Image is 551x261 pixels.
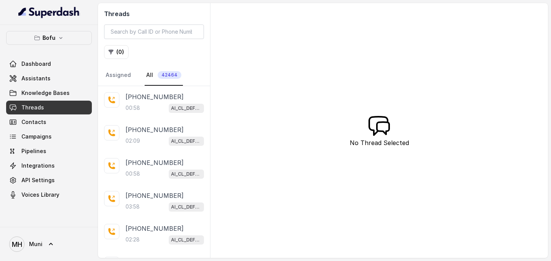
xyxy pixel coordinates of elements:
span: Voices Library [21,191,59,199]
p: 02:28 [126,236,140,243]
a: API Settings [6,173,92,187]
span: API Settings [21,176,55,184]
p: [PHONE_NUMBER] [126,158,184,167]
h2: Threads [104,9,204,18]
p: [PHONE_NUMBER] [126,224,184,233]
input: Search by Call ID or Phone Number [104,24,204,39]
a: Campaigns [6,130,92,144]
nav: Tabs [104,65,204,86]
p: AI_CL_DEFERRAL_Satarupa [171,236,202,244]
span: Dashboard [21,60,51,68]
a: Integrations [6,159,92,173]
p: 00:58 [126,104,140,112]
a: All42464 [145,65,183,86]
p: [PHONE_NUMBER] [126,125,184,134]
p: 03:58 [126,203,140,210]
p: Bofu [42,33,55,42]
p: [PHONE_NUMBER] [126,92,184,101]
span: Campaigns [21,133,52,140]
a: Contacts [6,115,92,129]
p: No Thread Selected [350,138,409,147]
p: 02:09 [126,137,140,145]
p: AI_CL_DEFERRAL_Satarupa [171,203,202,211]
a: Pipelines [6,144,92,158]
a: Voices Library [6,188,92,202]
button: (0) [104,45,129,59]
p: AI_CL_DEFERRAL_Satarupa [171,137,202,145]
p: AI_CL_DEFERRAL_Satarupa [171,170,202,178]
span: Knowledge Bases [21,89,70,97]
text: MH [12,240,22,248]
span: 42464 [158,71,181,79]
a: Muni [6,233,92,255]
a: Knowledge Bases [6,86,92,100]
a: Dashboard [6,57,92,71]
span: Threads [21,104,44,111]
p: [PHONE_NUMBER] [126,191,184,200]
img: light.svg [18,6,80,18]
a: Assistants [6,72,92,85]
span: Pipelines [21,147,46,155]
span: Contacts [21,118,46,126]
p: AI_CL_DEFERRAL_Satarupa [171,104,202,112]
p: 00:58 [126,170,140,178]
span: Assistants [21,75,51,82]
button: Bofu [6,31,92,45]
span: Muni [29,240,42,248]
span: Integrations [21,162,55,170]
a: Assigned [104,65,132,86]
a: Threads [6,101,92,114]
